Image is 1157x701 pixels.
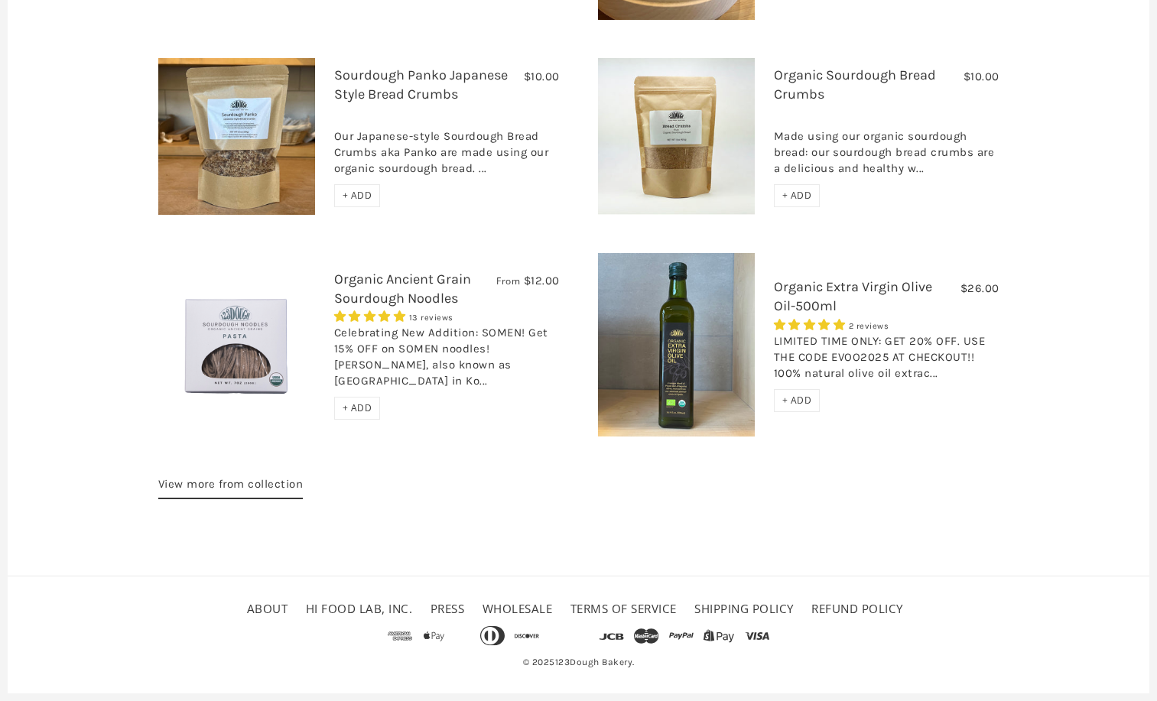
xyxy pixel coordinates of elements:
[524,274,560,287] span: $12.00
[158,475,304,499] a: View more from collection
[243,596,915,622] ul: Secondary
[334,397,381,420] div: + ADD
[519,650,639,674] span: © 2025 .
[158,58,315,215] img: Sourdough Panko Japanese Style Bread Crumbs
[483,601,553,616] a: Wholesale
[694,601,794,616] a: Shipping Policy
[334,184,381,207] div: + ADD
[782,189,812,202] span: + ADD
[774,184,821,207] div: + ADD
[774,112,999,184] div: Made using our organic sourdough bread: our sourdough bread crumbs are a delicious and healthy w...
[334,67,508,102] a: Sourdough Panko Japanese Style Bread Crumbs
[524,70,560,83] span: $10.00
[555,657,633,667] a: 123Dough Bakery
[306,601,413,616] a: HI FOOD LAB, INC.
[409,313,453,323] span: 13 reviews
[343,401,372,414] span: + ADD
[431,601,465,616] a: Press
[247,601,288,616] a: About
[849,321,889,331] span: 2 reviews
[782,394,812,407] span: + ADD
[811,601,903,616] a: Refund policy
[960,281,999,295] span: $26.00
[334,112,560,184] div: Our Japanese-style Sourdough Bread Crumbs aka Panko are made using our organic sourdough bread. ...
[334,310,409,323] span: 4.85 stars
[158,266,315,423] img: Organic Ancient Grain Sourdough Noodles
[774,389,821,412] div: + ADD
[598,58,755,215] img: Organic Sourdough Bread Crumbs
[334,325,560,397] div: Celebrating New Addition: SOMEN! Get 15% OFF on SOMEN noodles! [PERSON_NAME], also known as [GEOG...
[774,278,932,314] a: Organic Extra Virgin Olive Oil-500ml
[496,274,520,287] span: From
[334,271,471,307] a: Organic Ancient Grain Sourdough Noodles
[598,253,755,437] img: Organic Extra Virgin Olive Oil-500ml
[774,333,999,389] div: LIMITED TIME ONLY: GET 20% OFF. USE THE CODE EVOO2025 AT CHECKOUT!! 100% natural olive oil extrac...
[964,70,999,83] span: $10.00
[570,601,677,616] a: Terms of service
[774,67,936,102] a: Organic Sourdough Bread Crumbs
[343,189,372,202] span: + ADD
[774,318,849,332] span: 5.00 stars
